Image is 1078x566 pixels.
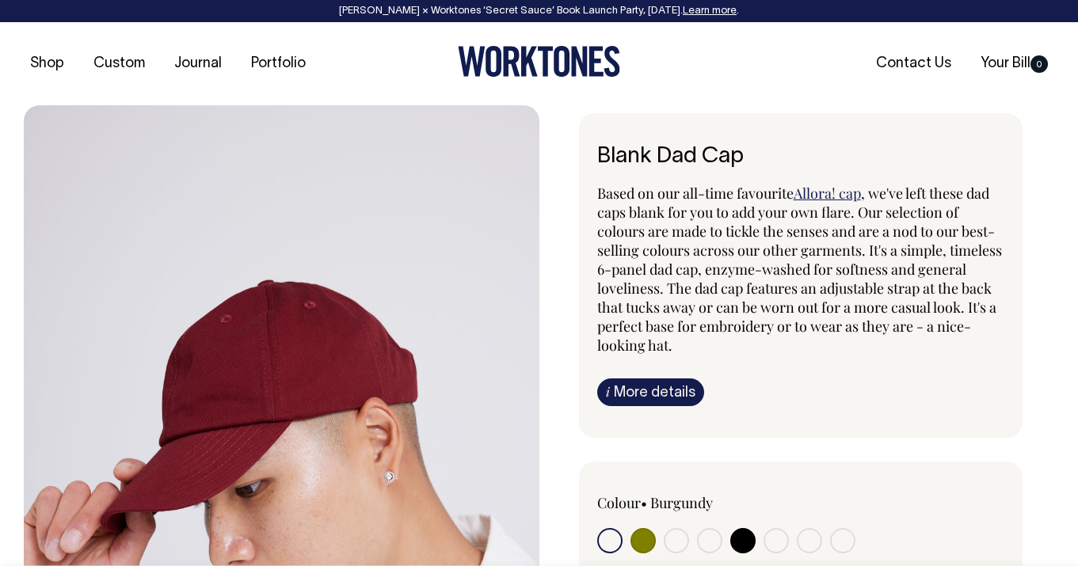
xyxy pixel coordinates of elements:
span: • [641,493,647,512]
div: Colour [597,493,760,512]
a: Learn more [683,6,737,16]
a: Shop [24,51,70,77]
a: Journal [168,51,228,77]
span: , we've left these dad caps blank for you to add your own flare. Our selection of colours are mad... [597,184,1002,355]
span: Based on our all-time favourite [597,184,794,203]
a: Contact Us [870,51,958,77]
span: i [606,383,610,400]
a: iMore details [597,378,704,406]
a: Portfolio [245,51,312,77]
div: [PERSON_NAME] × Worktones ‘Secret Sauce’ Book Launch Party, [DATE]. . [16,6,1062,17]
h1: Blank Dad Cap [597,145,1005,169]
label: Burgundy [650,493,713,512]
a: Allora! cap [794,184,861,203]
a: Custom [87,51,151,77]
span: 0 [1030,55,1048,73]
a: Your Bill0 [974,51,1054,77]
